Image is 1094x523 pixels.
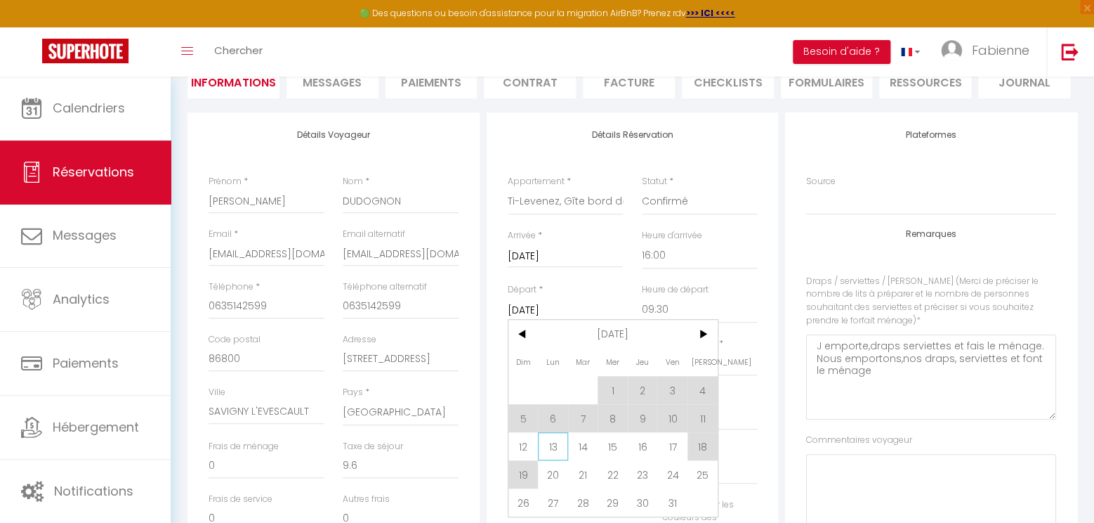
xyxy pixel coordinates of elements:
[209,175,242,188] label: Prénom
[343,228,405,241] label: Email alternatif
[806,434,912,447] label: Commentaires voyageur
[978,64,1070,98] li: Journal
[53,99,125,117] span: Calendriers
[686,7,735,19] a: >>> ICI <<<<
[642,283,709,297] label: Heure de départ
[657,489,687,517] span: 31
[598,489,628,517] span: 29
[187,64,279,98] li: Informations
[628,489,658,517] span: 30
[385,64,477,98] li: Paiements
[687,432,718,460] span: 18
[598,376,628,404] span: 1
[657,460,687,489] span: 24
[598,432,628,460] span: 15
[538,404,568,432] span: 6
[687,348,718,376] span: [PERSON_NAME]
[209,130,459,140] h4: Détails Voyageur
[538,460,568,489] span: 20
[568,404,598,432] span: 7
[53,226,117,244] span: Messages
[343,175,363,188] label: Nom
[687,376,718,404] span: 4
[628,404,658,432] span: 9
[343,440,403,453] label: Taxe de séjour
[682,64,774,98] li: CHECKLISTS
[209,333,261,347] label: Code postal
[628,432,658,460] span: 16
[941,40,962,61] img: ...
[54,482,133,500] span: Notifications
[930,27,1046,77] a: ... Fabienne
[508,130,758,140] h4: Détails Réservation
[687,460,718,489] span: 25
[568,489,598,517] span: 28
[53,163,134,181] span: Réservations
[508,348,539,376] span: Dim
[508,283,536,297] label: Départ
[209,280,253,294] label: Téléphone
[642,175,667,188] label: Statut
[598,348,628,376] span: Mer
[508,320,539,348] span: <
[806,175,836,188] label: Source
[598,404,628,432] span: 8
[343,386,363,399] label: Pays
[657,348,687,376] span: Ven
[343,493,390,506] label: Autres frais
[214,43,263,58] span: Chercher
[879,64,971,98] li: Ressources
[971,41,1029,59] span: Fabienne
[209,440,279,453] label: Frais de ménage
[53,418,139,436] span: Hébergement
[484,64,576,98] li: Contrat
[209,386,225,399] label: Ville
[806,130,1056,140] h4: Plateformes
[209,493,272,506] label: Frais de service
[583,64,675,98] li: Facture
[657,404,687,432] span: 10
[687,320,718,348] span: >
[568,348,598,376] span: Mar
[598,460,628,489] span: 22
[508,489,539,517] span: 26
[1061,43,1079,60] img: logout
[642,229,702,243] label: Heure d'arrivée
[42,39,128,63] img: Super Booking
[508,432,539,460] span: 12
[628,460,658,489] span: 23
[793,40,890,64] button: Besoin d'aide ?
[687,404,718,432] span: 11
[538,348,568,376] span: Lun
[628,376,658,404] span: 2
[657,376,687,404] span: 3
[508,404,539,432] span: 5
[303,75,362,91] span: Messages
[538,489,568,517] span: 27
[628,348,658,376] span: Jeu
[53,290,110,308] span: Analytics
[508,175,565,188] label: Appartement
[508,460,539,489] span: 19
[806,275,1056,328] label: Draps / serviettes / [PERSON_NAME] (Merci de préciser le nombre de lits à préparer et le nombre d...
[568,432,598,460] span: 14
[209,228,232,241] label: Email
[343,333,376,347] label: Adresse
[508,229,536,243] label: Arrivée
[806,229,1056,239] h4: Remarques
[538,320,687,348] span: [DATE]
[568,460,598,489] span: 21
[204,27,273,77] a: Chercher
[53,354,119,372] span: Paiements
[343,280,427,294] label: Téléphone alternatif
[538,432,568,460] span: 13
[781,64,873,98] li: FORMULAIRES
[657,432,687,460] span: 17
